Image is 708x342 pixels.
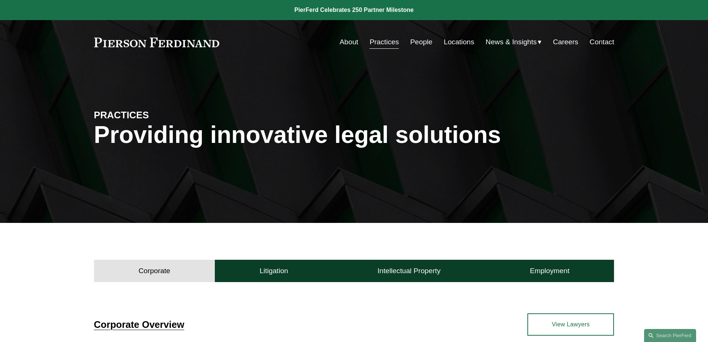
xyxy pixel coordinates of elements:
[527,313,614,336] a: View Lawyers
[410,35,433,49] a: People
[444,35,474,49] a: Locations
[369,35,399,49] a: Practices
[644,329,696,342] a: Search this site
[530,266,570,275] h4: Employment
[139,266,170,275] h4: Corporate
[589,35,614,49] a: Contact
[486,36,537,49] span: News & Insights
[94,319,184,330] a: Corporate Overview
[94,109,224,121] h4: PRACTICES
[378,266,441,275] h4: Intellectual Property
[340,35,358,49] a: About
[553,35,578,49] a: Careers
[259,266,288,275] h4: Litigation
[94,121,614,148] h1: Providing innovative legal solutions
[486,35,542,49] a: folder dropdown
